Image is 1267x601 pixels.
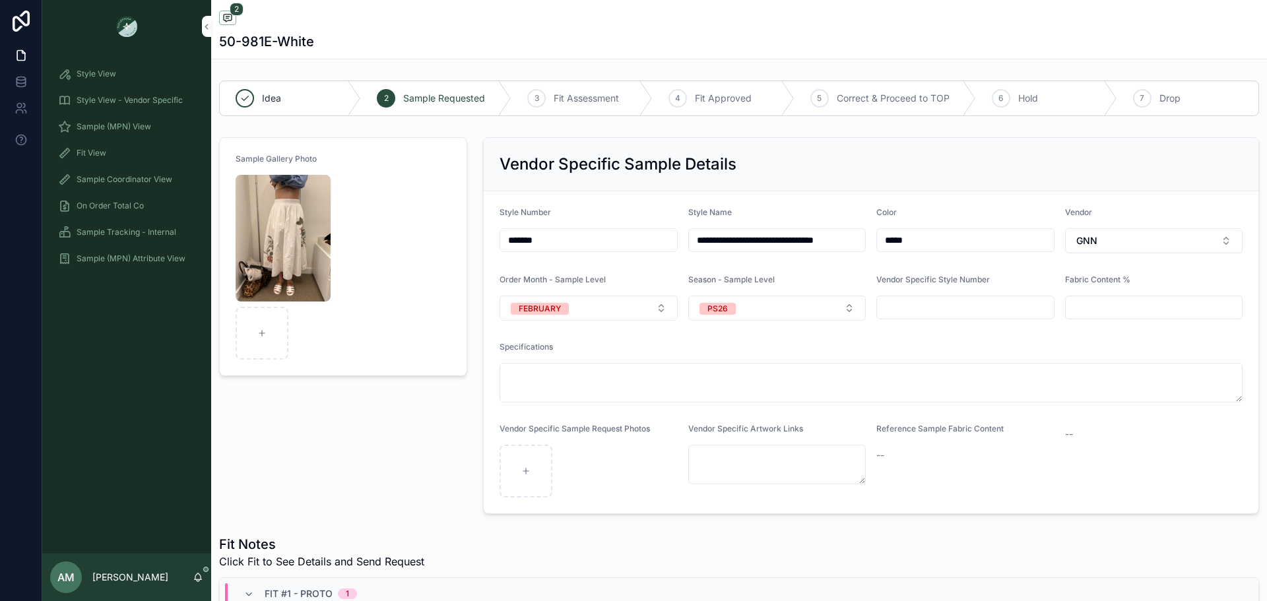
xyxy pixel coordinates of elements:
span: 7 [1140,93,1144,104]
span: 5 [817,93,822,104]
span: Season - Sample Level [688,274,775,284]
button: 2 [219,11,236,27]
div: scrollable content [42,53,211,288]
span: Sample Coordinator View [77,174,172,185]
p: [PERSON_NAME] [92,571,168,584]
span: Drop [1159,92,1181,105]
span: Vendor Specific Style Number [876,274,990,284]
span: 6 [998,93,1003,104]
span: Specifications [500,342,553,352]
div: 1 [346,588,349,599]
a: Sample Coordinator View [50,168,203,191]
h2: Vendor Specific Sample Details [500,154,736,175]
span: Hold [1018,92,1038,105]
span: Fit Assessment [554,92,619,105]
button: Select Button [1065,228,1243,253]
a: Sample Tracking - Internal [50,220,203,244]
span: Color [876,207,897,217]
span: Vendor Specific Sample Request Photos [500,424,650,433]
span: 3 [535,93,539,104]
span: Sample Tracking - Internal [77,227,176,237]
span: Style Name [688,207,732,217]
span: Correct & Proceed to TOP [837,92,950,105]
img: App logo [116,16,137,37]
span: Vendor [1065,207,1092,217]
span: Style View - Vendor Specific [77,95,183,106]
span: Fit View [77,148,106,158]
a: Style View - Vendor Specific [50,88,203,112]
span: Order Month - Sample Level [500,274,606,284]
span: Fabric Content % [1065,274,1130,284]
span: Sample Requested [403,92,485,105]
span: On Order Total Co [77,201,144,211]
span: Sample Gallery Photo [236,154,317,164]
span: -- [876,449,884,462]
a: Sample (MPN) Attribute View [50,247,203,270]
span: GNN [1076,234,1097,247]
a: Style View [50,62,203,86]
img: 4E724BC4-5F53-4D4B-AC27-1C6A5D39C98B_4_5005_c.jpeg [236,175,331,301]
button: Select Button [688,296,866,321]
div: PS26 [707,303,728,315]
h1: 50-981E-White [219,32,314,51]
span: Style View [77,69,116,79]
a: Sample (MPN) View [50,115,203,139]
div: FEBRUARY [519,303,561,315]
span: Fit Approved [695,92,752,105]
span: Click Fit to See Details and Send Request [219,554,424,569]
a: On Order Total Co [50,194,203,218]
span: Fit #1 - Proto [265,587,333,600]
span: 2 [384,93,389,104]
h1: Fit Notes [219,535,424,554]
span: Reference Sample Fabric Content [876,424,1004,433]
span: Style Number [500,207,551,217]
span: 2 [230,3,244,16]
span: Vendor Specific Artwork Links [688,424,803,433]
span: -- [1065,427,1073,441]
span: Sample (MPN) View [77,121,151,132]
a: Fit View [50,141,203,165]
button: Select Button [500,296,678,321]
span: Idea [262,92,281,105]
span: AM [57,569,75,585]
span: Sample (MPN) Attribute View [77,253,185,264]
span: 4 [675,93,680,104]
